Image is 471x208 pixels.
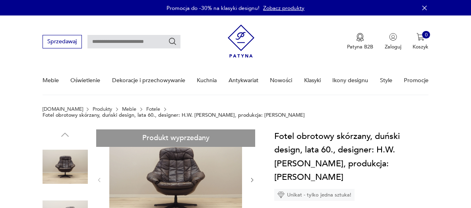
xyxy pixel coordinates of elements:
img: Ikona koszyka [417,33,424,41]
a: Promocje [404,67,428,94]
a: Ikony designu [332,67,368,94]
button: 0Koszyk [413,33,428,50]
a: Kuchnia [197,67,217,94]
button: Szukaj [168,37,177,46]
a: Dekoracje i przechowywanie [112,67,185,94]
img: Zdjęcie produktu Fotel obrotowy skórzany, duński design, lata 60., designer: H.W. Klein, produkcj... [43,144,88,189]
button: Zaloguj [385,33,401,50]
a: Ikona medaluPatyna B2B [347,33,373,50]
button: Patyna B2B [347,33,373,50]
img: Ikonka użytkownika [389,33,397,41]
a: Meble [122,106,136,112]
p: Fotel obrotowy skórzany, duński design, lata 60., designer: H.W. [PERSON_NAME], produkcja: [PERSO... [43,112,305,118]
div: 0 [422,31,430,39]
button: Sprzedawaj [43,35,82,48]
p: Koszyk [413,43,428,50]
a: Meble [43,67,59,94]
a: Nowości [270,67,292,94]
a: Style [380,67,392,94]
h1: Fotel obrotowy skórzany, duński design, lata 60., designer: H.W. [PERSON_NAME], produkcja: [PERSO... [274,129,429,184]
a: Oświetlenie [70,67,100,94]
p: Patyna B2B [347,43,373,50]
img: Ikona diamentu [277,191,285,198]
img: Patyna - sklep z meblami i dekoracjami vintage [228,22,254,60]
div: Produkt wyprzedany [96,129,255,147]
p: Zaloguj [385,43,401,50]
a: Antykwariat [229,67,258,94]
a: Produkty [93,106,112,112]
a: Sprzedawaj [43,40,82,44]
a: Klasyki [304,67,321,94]
img: Ikona medalu [356,33,364,42]
div: Unikat - tylko jedna sztuka! [274,189,355,201]
a: Zobacz produkty [263,4,304,12]
a: [DOMAIN_NAME] [43,106,83,112]
p: Promocja do -30% na klasyki designu! [167,4,260,12]
a: Fotele [146,106,160,112]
